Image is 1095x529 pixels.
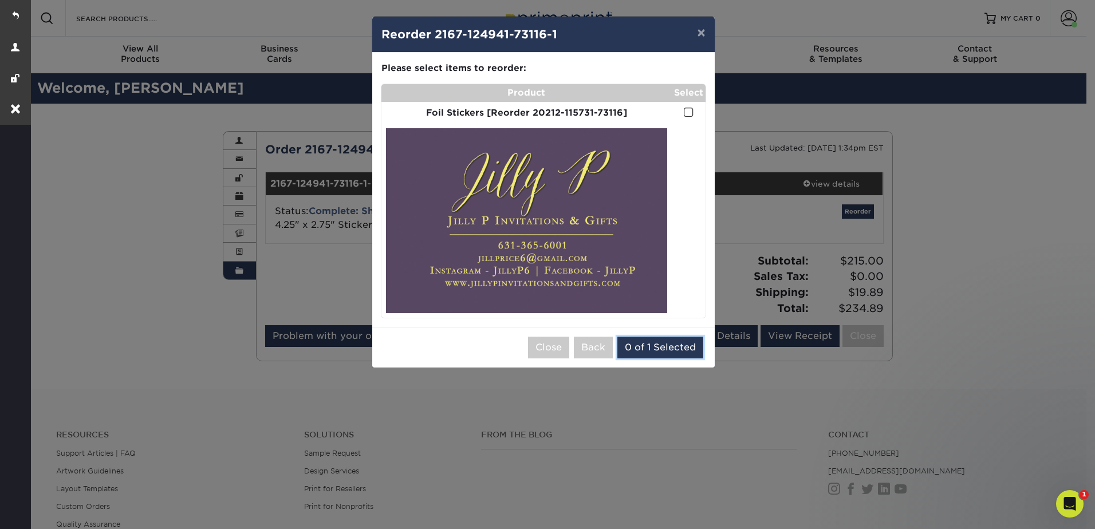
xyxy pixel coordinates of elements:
iframe: Intercom live chat [1056,490,1084,518]
h4: Reorder 2167-124941-73116-1 [381,26,706,43]
strong: Select [674,87,703,98]
span: 1 [1080,490,1089,499]
strong: Please select items to reorder: [381,62,526,73]
button: Close [528,337,569,358]
strong: Product [507,87,545,98]
button: × [688,17,714,49]
img: primo-5310-5e456d1fc719e [386,128,667,313]
strong: Foil Stickers [Reorder 20212-115731-73116] [426,107,627,118]
button: Back [574,337,613,358]
button: 0 of 1 Selected [617,337,703,358]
